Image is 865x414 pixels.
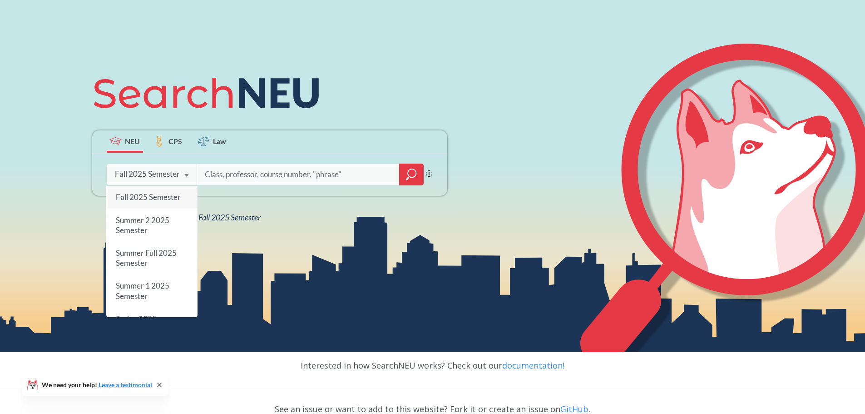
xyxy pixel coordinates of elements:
span: Summer Full 2025 Semester [115,248,176,268]
span: CPS [168,136,182,146]
a: documentation! [502,360,564,371]
div: magnifying glass [399,164,424,185]
div: Fall 2025 Semester [115,169,180,179]
span: View all classes for [115,212,261,222]
span: NEU Fall 2025 Semester [181,212,261,222]
span: Fall 2025 Semester [115,192,180,202]
input: Class, professor, course number, "phrase" [204,165,393,184]
span: Summer 1 2025 Semester [115,281,169,300]
span: Summer 2 2025 Semester [115,215,169,234]
svg: magnifying glass [406,168,417,181]
span: Law [213,136,226,146]
span: Spring 2025 Semester [115,314,156,334]
span: NEU [125,136,140,146]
